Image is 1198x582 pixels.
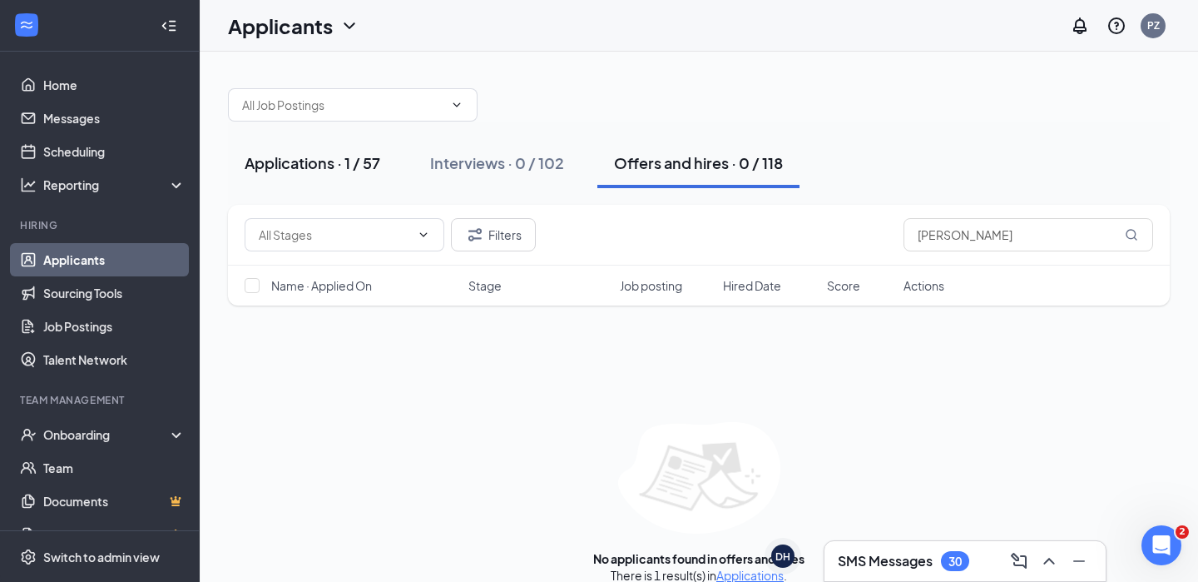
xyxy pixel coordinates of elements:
[228,12,333,40] h1: Applicants
[259,226,410,244] input: All Stages
[43,426,171,443] div: Onboarding
[242,96,443,114] input: All Job Postings
[18,17,35,33] svg: WorkstreamLogo
[20,549,37,565] svg: Settings
[620,277,682,294] span: Job posting
[43,276,186,310] a: Sourcing Tools
[43,135,186,168] a: Scheduling
[43,549,160,565] div: Switch to admin view
[1066,548,1092,575] button: Minimize
[1006,548,1032,575] button: ComposeMessage
[450,98,463,112] svg: ChevronDown
[468,277,502,294] span: Stage
[827,277,860,294] span: Score
[43,243,186,276] a: Applicants
[1125,228,1138,241] svg: MagnifyingGlass
[465,225,485,245] svg: Filter
[1106,16,1126,36] svg: QuestionInfo
[1070,16,1090,36] svg: Notifications
[593,550,804,567] div: No applicants found in offers and hires
[723,277,781,294] span: Hired Date
[1069,551,1089,571] svg: Minimize
[245,152,380,173] div: Applications · 1 / 57
[430,152,564,173] div: Interviews · 0 / 102
[1039,551,1059,571] svg: ChevronUp
[903,277,944,294] span: Actions
[451,218,536,251] button: Filter Filters
[20,177,37,193] svg: Analysis
[43,68,186,102] a: Home
[1147,18,1160,32] div: PZ
[618,422,780,534] img: empty-state
[43,518,186,551] a: SurveysCrown
[1176,525,1189,539] span: 2
[903,218,1153,251] input: Search in offers and hires
[43,485,186,518] a: DocumentsCrown
[43,310,186,343] a: Job Postings
[43,177,186,193] div: Reporting
[20,393,182,407] div: Team Management
[43,102,186,135] a: Messages
[614,152,783,173] div: Offers and hires · 0 / 118
[1036,548,1062,575] button: ChevronUp
[775,550,790,564] div: DH
[339,16,359,36] svg: ChevronDown
[20,426,37,443] svg: UserCheck
[1009,551,1029,571] svg: ComposeMessage
[161,17,177,34] svg: Collapse
[417,228,430,241] svg: ChevronDown
[271,277,372,294] span: Name · Applied On
[948,555,962,569] div: 30
[43,343,186,376] a: Talent Network
[1141,525,1181,565] iframe: Intercom live chat
[43,451,186,485] a: Team
[20,218,182,232] div: Hiring
[838,552,933,570] h3: SMS Messages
